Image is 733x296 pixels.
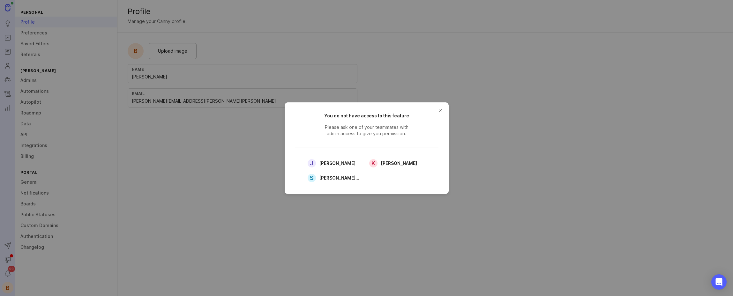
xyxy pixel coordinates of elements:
[308,174,316,182] div: S
[319,160,355,167] span: [PERSON_NAME]
[367,158,424,169] a: K[PERSON_NAME]
[435,106,445,116] button: close button
[308,159,316,167] div: J
[381,160,417,167] span: [PERSON_NAME]
[305,158,363,169] a: J[PERSON_NAME]
[319,174,360,181] span: [PERSON_NAME][URL] Product
[319,124,415,137] span: Please ask one of your teammates with admin access to give you permission.
[711,274,727,290] div: Open Intercom Messenger
[305,172,363,184] a: S[PERSON_NAME][URL] Product
[369,159,378,167] div: K
[319,113,415,119] h2: You do not have access to this feature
